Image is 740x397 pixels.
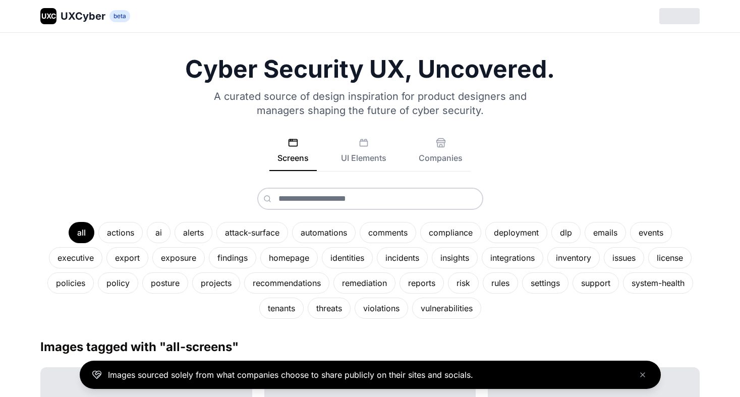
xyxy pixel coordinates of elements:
[142,272,188,294] div: posture
[623,272,693,294] div: system-health
[482,247,543,268] div: integrations
[420,222,481,243] div: compliance
[108,369,473,381] p: Images sourced solely from what companies choose to share publicly on their sites and socials.
[147,222,170,243] div: ai
[106,247,148,268] div: export
[432,247,478,268] div: insights
[448,272,479,294] div: risk
[216,222,288,243] div: attack-surface
[49,247,102,268] div: executive
[355,298,408,319] div: violations
[175,222,212,243] div: alerts
[308,298,351,319] div: threats
[604,247,644,268] div: issues
[412,298,481,319] div: vulnerabilities
[637,369,649,381] button: Close banner
[292,222,356,243] div: automations
[333,138,394,171] button: UI Elements
[109,10,130,22] span: beta
[485,222,547,243] div: deployment
[259,298,304,319] div: tenants
[322,247,373,268] div: identities
[209,247,256,268] div: findings
[61,9,105,23] span: UXCyber
[41,11,56,21] span: UXC
[269,138,317,171] button: Screens
[360,222,416,243] div: comments
[648,247,692,268] div: license
[411,138,471,171] button: Companies
[377,247,428,268] div: incidents
[585,222,626,243] div: emails
[551,222,581,243] div: dlp
[547,247,600,268] div: inventory
[98,222,143,243] div: actions
[40,339,700,355] h2: Images tagged with " all-screens "
[152,247,205,268] div: exposure
[201,89,540,118] p: A curated source of design inspiration for product designers and managers shaping the future of c...
[192,272,240,294] div: projects
[400,272,444,294] div: reports
[244,272,329,294] div: recommendations
[333,272,395,294] div: remediation
[260,247,318,268] div: homepage
[98,272,138,294] div: policy
[522,272,568,294] div: settings
[630,222,672,243] div: events
[47,272,94,294] div: policies
[40,57,700,81] h1: Cyber Security UX, Uncovered.
[573,272,619,294] div: support
[69,222,94,243] div: all
[483,272,518,294] div: rules
[40,8,130,24] a: UXCUXCyberbeta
